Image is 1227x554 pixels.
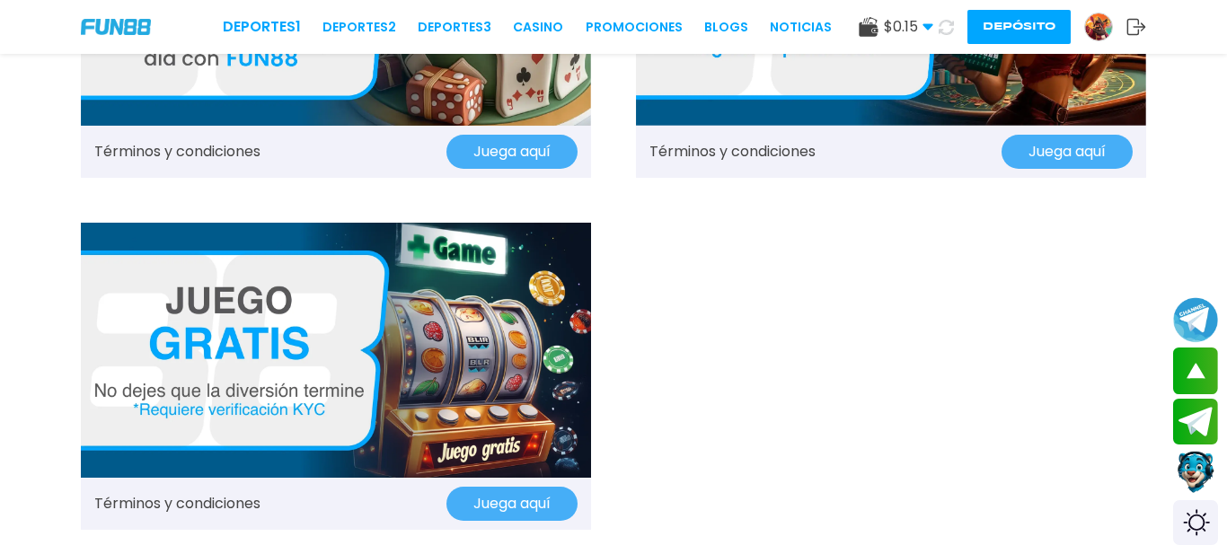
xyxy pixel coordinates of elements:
button: Juega aquí [1002,135,1133,169]
div: Switch theme [1173,500,1218,545]
a: Deportes3 [418,18,491,37]
a: Términos y condiciones [94,141,260,163]
img: Promo Banner [81,223,591,478]
button: Join telegram channel [1173,296,1218,343]
a: Términos y condiciones [94,493,260,514]
a: Términos y condiciones [649,141,816,163]
a: Promociones [586,18,683,37]
button: Join telegram [1173,399,1218,445]
a: Avatar [1084,13,1126,41]
button: Juega aquí [446,487,578,521]
img: Company Logo [81,19,151,34]
img: Avatar [1085,13,1112,40]
button: Juega aquí [446,135,578,169]
button: scroll up [1173,347,1218,394]
a: Deportes2 [322,18,396,37]
a: CASINO [513,18,563,37]
a: NOTICIAS [770,18,832,37]
span: $ 0.15 [884,16,933,38]
button: Contact customer service [1173,449,1218,496]
a: Deportes1 [223,16,301,38]
button: Depósito [967,10,1071,44]
a: BLOGS [704,18,748,37]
